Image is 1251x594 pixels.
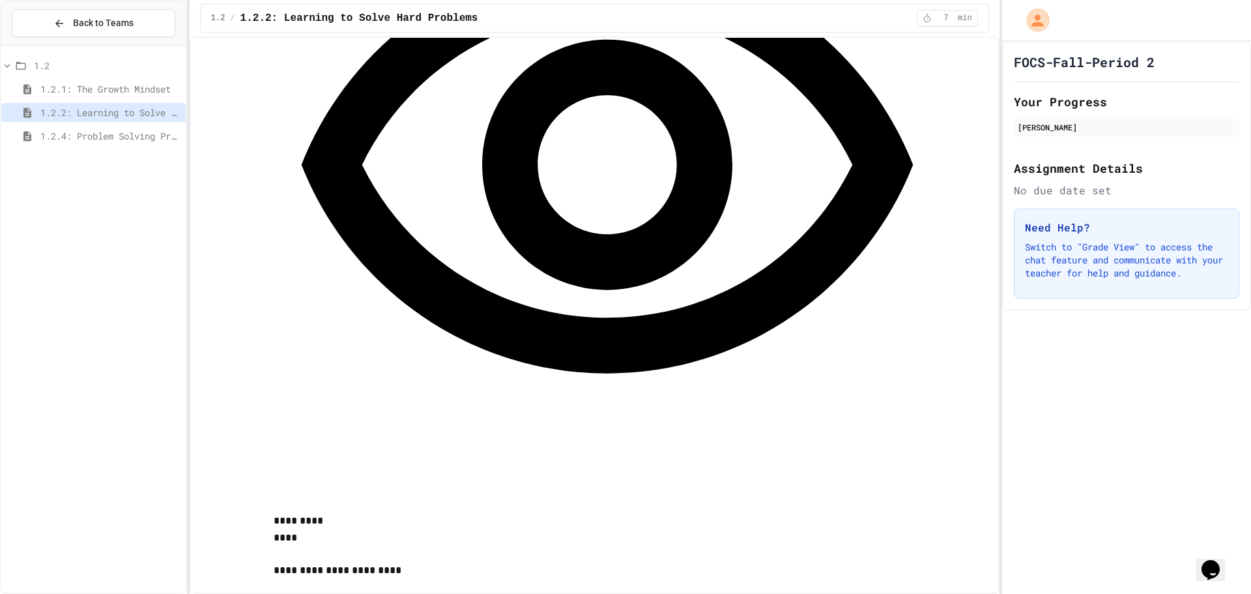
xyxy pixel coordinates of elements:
[1014,159,1239,177] h2: Assignment Details
[1013,5,1053,35] div: My Account
[1025,241,1228,280] p: Switch to "Grade View" to access the chat feature and communicate with your teacher for help and ...
[1014,53,1155,71] h1: FOCS-Fall-Period 2
[1014,183,1239,198] div: No due date set
[73,16,134,30] span: Back to Teams
[34,59,180,72] span: 1.2
[40,106,180,119] span: 1.2.2: Learning to Solve Hard Problems
[40,82,180,96] span: 1.2.1: The Growth Mindset
[211,13,225,23] span: 1.2
[1018,121,1235,133] div: [PERSON_NAME]
[1025,220,1228,235] h3: Need Help?
[230,13,235,23] span: /
[240,10,478,26] span: 1.2.2: Learning to Solve Hard Problems
[936,13,956,23] span: 7
[1196,542,1238,581] iframe: chat widget
[958,13,972,23] span: min
[40,129,180,143] span: 1.2.4: Problem Solving Practice
[1014,93,1239,111] h2: Your Progress
[12,9,175,37] button: Back to Teams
